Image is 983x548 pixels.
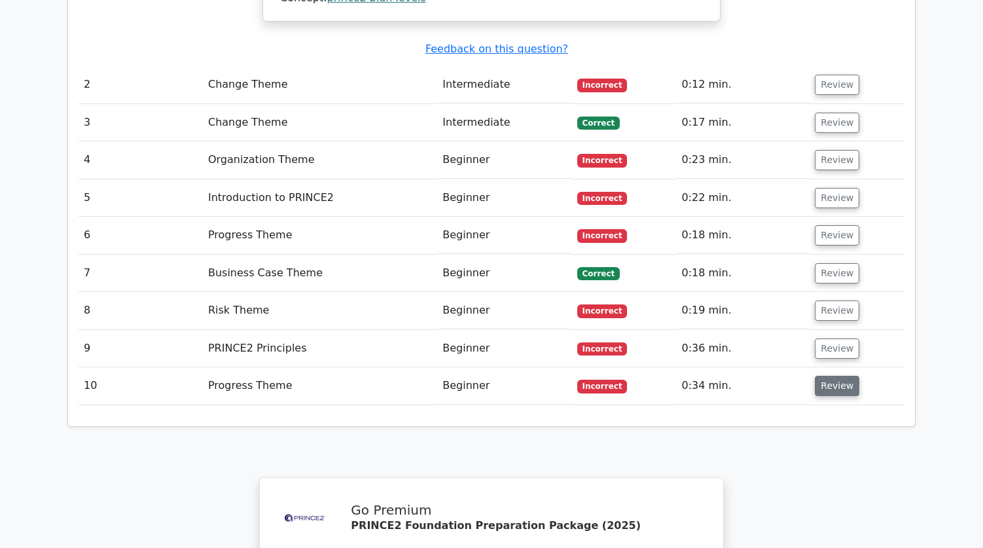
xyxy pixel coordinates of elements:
td: 2 [79,66,203,103]
span: Incorrect [577,304,628,318]
td: 0:18 min. [676,217,810,254]
td: 0:17 min. [676,104,810,141]
span: Incorrect [577,192,628,205]
td: 7 [79,255,203,292]
span: Correct [577,117,620,130]
span: Incorrect [577,79,628,92]
td: 0:23 min. [676,141,810,179]
td: 10 [79,367,203,405]
button: Review [815,376,859,396]
span: Incorrect [577,154,628,167]
button: Review [815,225,859,246]
td: 0:12 min. [676,66,810,103]
td: Risk Theme [203,292,437,329]
button: Review [815,301,859,321]
button: Review [815,150,859,170]
td: Change Theme [203,66,437,103]
td: 0:36 min. [676,330,810,367]
a: Feedback on this question? [425,43,568,55]
td: Progress Theme [203,367,437,405]
td: 9 [79,330,203,367]
td: Beginner [437,179,571,217]
td: Beginner [437,292,571,329]
td: 0:34 min. [676,367,810,405]
button: Review [815,113,859,133]
button: Review [815,338,859,359]
td: Intermediate [437,66,571,103]
td: 0:22 min. [676,179,810,217]
td: Business Case Theme [203,255,437,292]
span: Incorrect [577,380,628,393]
td: Introduction to PRINCE2 [203,179,437,217]
td: Beginner [437,330,571,367]
button: Review [815,188,859,208]
td: Organization Theme [203,141,437,179]
button: Review [815,75,859,95]
td: 5 [79,179,203,217]
span: Correct [577,267,620,280]
td: 8 [79,292,203,329]
td: Progress Theme [203,217,437,254]
td: Change Theme [203,104,437,141]
td: Intermediate [437,104,571,141]
td: Beginner [437,141,571,179]
button: Review [815,263,859,283]
td: Beginner [437,217,571,254]
td: Beginner [437,255,571,292]
td: PRINCE2 Principles [203,330,437,367]
td: 6 [79,217,203,254]
span: Incorrect [577,229,628,242]
td: 3 [79,104,203,141]
td: 0:18 min. [676,255,810,292]
span: Incorrect [577,342,628,356]
td: 0:19 min. [676,292,810,329]
td: Beginner [437,367,571,405]
td: 4 [79,141,203,179]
